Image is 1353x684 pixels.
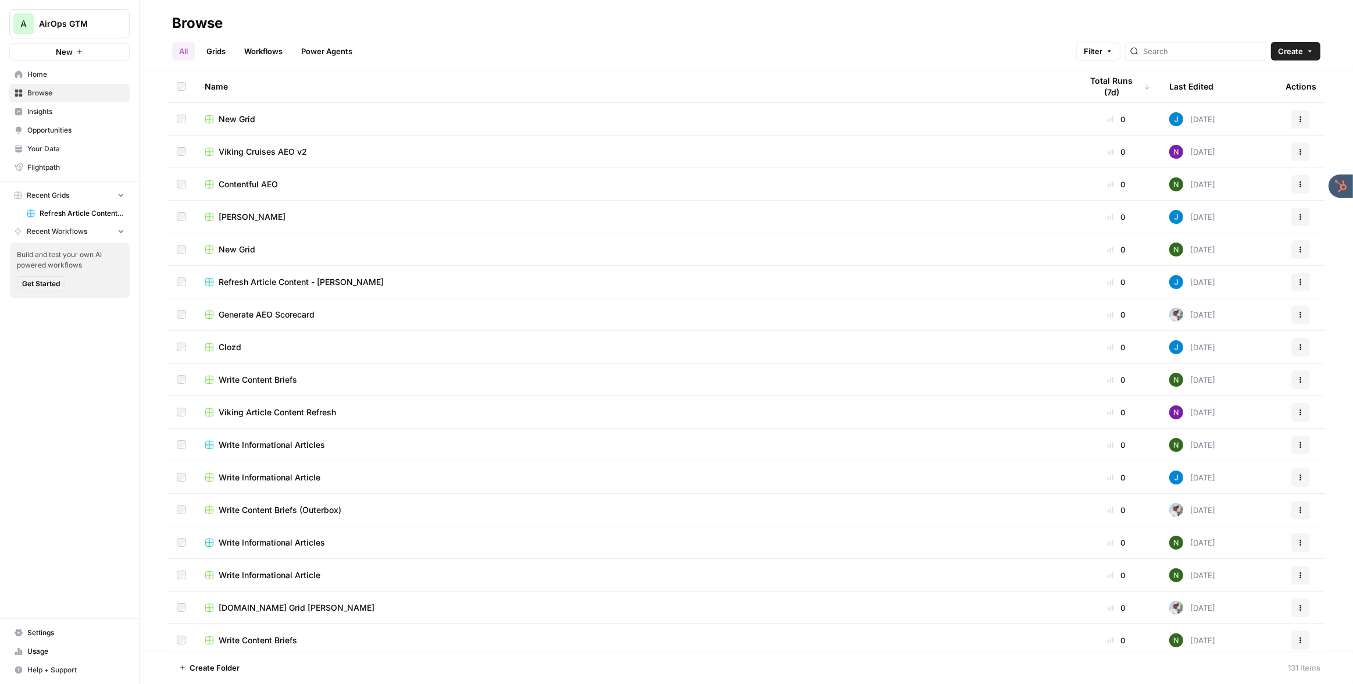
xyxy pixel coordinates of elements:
[9,642,130,661] a: Usage
[1076,42,1120,60] button: Filter
[205,70,1063,102] div: Name
[219,276,384,288] span: Refresh Article Content - [PERSON_NAME]
[1288,662,1320,674] div: 131 Items
[1169,405,1215,419] div: [DATE]
[1169,503,1215,517] div: [DATE]
[219,244,255,255] span: New Grid
[1271,42,1320,60] button: Create
[1082,439,1151,451] div: 0
[27,162,124,173] span: Flightpath
[1169,70,1213,102] div: Last Edited
[1169,601,1183,615] img: vxljgevetvi9fm4sk6dnv940il0h
[205,276,1063,288] a: Refresh Article Content - [PERSON_NAME]
[205,472,1063,483] a: Write Informational Article
[219,407,336,418] span: Viking Article Content Refresh
[27,665,124,675] span: Help + Support
[22,204,130,223] a: Refresh Article Content - ClickUp
[9,102,130,121] a: Insights
[205,504,1063,516] a: Write Content Briefs (Outerbox)
[27,144,124,154] span: Your Data
[21,17,27,31] span: A
[1169,340,1183,354] img: z620ml7ie90s7uun3xptce9f0frp
[219,504,341,516] span: Write Content Briefs (Outerbox)
[1143,45,1261,57] input: Search
[1082,179,1151,190] div: 0
[1169,112,1215,126] div: [DATE]
[1169,340,1215,354] div: [DATE]
[172,658,247,677] button: Create Folder
[40,208,124,219] span: Refresh Article Content - ClickUp
[1169,405,1183,419] img: kedmmdess6i2jj5txyq6cw0yj4oc
[1169,568,1215,582] div: [DATE]
[9,158,130,177] a: Flightpath
[205,374,1063,386] a: Write Content Briefs
[1082,70,1151,102] div: Total Runs (7d)
[9,84,130,102] a: Browse
[205,244,1063,255] a: New Grid
[1169,145,1183,159] img: kedmmdess6i2jj5txyq6cw0yj4oc
[190,662,240,674] span: Create Folder
[205,179,1063,190] a: Contentful AEO
[17,276,65,291] button: Get Started
[1082,211,1151,223] div: 0
[9,121,130,140] a: Opportunities
[1169,536,1183,550] img: g4o9tbhziz0738ibrok3k9f5ina6
[9,624,130,642] a: Settings
[1169,210,1215,224] div: [DATE]
[1169,536,1215,550] div: [DATE]
[39,18,109,30] span: AirOps GTM
[205,407,1063,418] a: Viking Article Content Refresh
[9,140,130,158] a: Your Data
[27,69,124,80] span: Home
[22,279,60,289] span: Get Started
[9,65,130,84] a: Home
[219,179,278,190] span: Contentful AEO
[9,661,130,679] button: Help + Support
[205,113,1063,125] a: New Grid
[1169,373,1215,387] div: [DATE]
[1082,407,1151,418] div: 0
[205,309,1063,320] a: Generate AEO Scorecard
[27,88,124,98] span: Browse
[1169,308,1183,322] img: vxljgevetvi9fm4sk6dnv940il0h
[219,309,315,320] span: Generate AEO Scorecard
[9,223,130,240] button: Recent Workflows
[1082,113,1151,125] div: 0
[1082,244,1151,255] div: 0
[1169,633,1183,647] img: g4o9tbhziz0738ibrok3k9f5ina6
[219,374,297,386] span: Write Content Briefs
[1082,341,1151,353] div: 0
[1286,70,1316,102] div: Actions
[205,537,1063,548] a: Write Informational Articles
[27,646,124,657] span: Usage
[205,211,1063,223] a: [PERSON_NAME]
[9,187,130,204] button: Recent Grids
[172,14,223,33] div: Browse
[1169,177,1183,191] img: g4o9tbhziz0738ibrok3k9f5ina6
[1169,243,1215,256] div: [DATE]
[219,146,307,158] span: Viking Cruises AEO v2
[1082,374,1151,386] div: 0
[1082,504,1151,516] div: 0
[219,472,320,483] span: Write Informational Article
[1084,45,1102,57] span: Filter
[1169,503,1183,517] img: vxljgevetvi9fm4sk6dnv940il0h
[1169,633,1215,647] div: [DATE]
[205,146,1063,158] a: Viking Cruises AEO v2
[1169,471,1215,484] div: [DATE]
[1169,275,1215,289] div: [DATE]
[17,250,123,270] span: Build and test your own AI powered workflows
[205,439,1063,451] a: Write Informational Articles
[27,106,124,117] span: Insights
[1169,275,1183,289] img: z620ml7ie90s7uun3xptce9f0frp
[205,635,1063,646] a: Write Content Briefs
[1169,243,1183,256] img: g4o9tbhziz0738ibrok3k9f5ina6
[1169,112,1183,126] img: z620ml7ie90s7uun3xptce9f0frp
[1082,602,1151,614] div: 0
[219,635,297,646] span: Write Content Briefs
[1169,145,1215,159] div: [DATE]
[219,537,325,548] span: Write Informational Articles
[219,439,325,451] span: Write Informational Articles
[294,42,359,60] a: Power Agents
[1169,438,1183,452] img: g4o9tbhziz0738ibrok3k9f5ina6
